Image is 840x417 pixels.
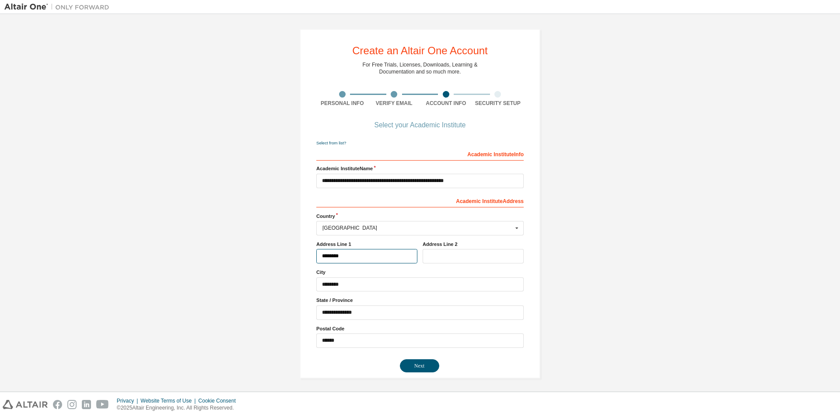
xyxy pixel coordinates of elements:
button: Next [400,359,439,372]
div: Academic Institute Address [316,193,524,207]
div: Privacy [117,397,140,404]
label: Postal Code [316,325,524,332]
div: Verify Email [368,100,420,107]
img: youtube.svg [96,400,109,409]
label: State / Province [316,297,524,304]
label: Address Line 2 [423,241,524,248]
label: Address Line 1 [316,241,417,248]
div: For Free Trials, Licenses, Downloads, Learning & Documentation and so much more. [363,61,478,75]
img: facebook.svg [53,400,62,409]
label: Academic Institute Name [316,165,524,172]
img: altair_logo.svg [3,400,48,409]
div: Academic Institute Info [316,147,524,161]
img: linkedin.svg [82,400,91,409]
label: City [316,269,524,276]
img: Altair One [4,3,114,11]
a: Select from list? [316,140,346,145]
div: Account Info [420,100,472,107]
div: Create an Altair One Account [352,46,488,56]
p: © 2025 Altair Engineering, Inc. All Rights Reserved. [117,404,241,412]
div: Personal Info [316,100,368,107]
div: Select your Academic Institute [374,123,466,128]
div: [GEOGRAPHIC_DATA] [322,225,513,231]
div: Cookie Consent [198,397,241,404]
div: Security Setup [472,100,524,107]
label: Country [316,213,524,220]
div: Website Terms of Use [140,397,198,404]
img: instagram.svg [67,400,77,409]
